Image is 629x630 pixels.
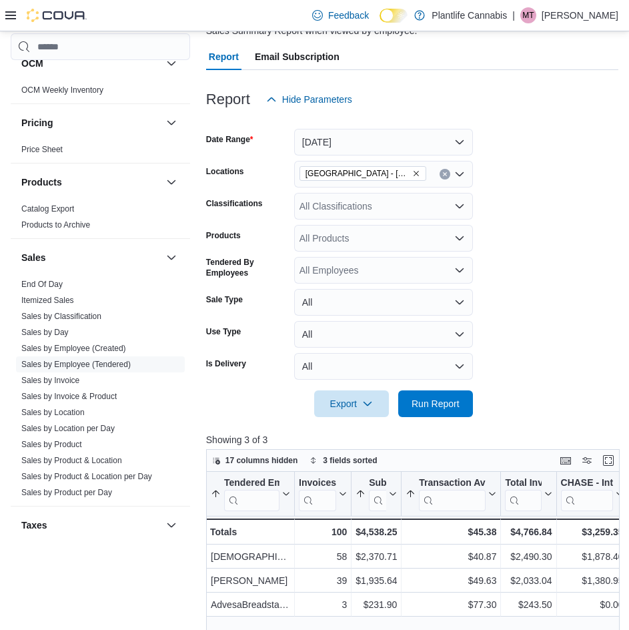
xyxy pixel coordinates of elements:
label: Tendered By Employees [206,257,289,278]
div: OCM [11,82,190,103]
div: Pricing [11,141,190,163]
a: Sales by Invoice & Product [21,392,117,401]
label: Sale Type [206,294,243,305]
button: All [294,289,473,316]
div: Invoices Sold [299,477,336,490]
a: Price Sheet [21,145,63,154]
button: Enter fullscreen [600,452,616,468]
span: Sales by Day [21,327,69,338]
a: Sales by Product & Location [21,456,122,465]
span: Run Report [412,397,460,410]
span: Sales by Employee (Created) [21,343,126,354]
a: Feedback [307,2,374,29]
div: $2,490.30 [505,549,552,565]
button: Open list of options [454,233,465,244]
button: Run Report [398,390,473,417]
button: 3 fields sorted [304,452,382,468]
span: Export [322,390,381,417]
span: 17 columns hidden [225,455,298,466]
div: Total Invoiced [505,477,541,511]
span: End Of Day [21,279,63,290]
span: Sales by Product per Day [21,487,112,498]
button: All [294,353,473,380]
span: 3 fields sorted [323,455,377,466]
button: Keyboard shortcuts [558,452,574,468]
div: $0.00 [560,597,623,613]
span: MT [522,7,534,23]
h3: Sales [21,251,46,264]
button: Pricing [21,116,161,129]
p: | [512,7,515,23]
div: $4,766.84 [505,524,552,540]
a: Sales by Product per Day [21,488,112,497]
button: Pricing [163,115,179,131]
div: AdvesaBreadstack API Cova User [211,597,290,613]
span: Email Subscription [255,43,340,70]
span: Sales by Invoice [21,375,79,386]
div: 3 [299,597,347,613]
input: Dark Mode [380,9,408,23]
div: $40.87 [406,549,496,565]
span: Sales by Invoice & Product [21,391,117,402]
button: Open list of options [454,201,465,212]
button: Tendered Employee [211,477,290,511]
div: Totals [210,524,290,540]
a: Sales by Day [21,328,69,337]
div: CHASE - Integrated [560,477,612,490]
a: Sales by Invoice [21,376,79,385]
h3: Pricing [21,116,53,129]
button: Taxes [21,519,161,532]
h3: Taxes [21,519,47,532]
div: $1,935.64 [356,573,397,589]
h3: Products [21,176,62,189]
label: Classifications [206,198,263,209]
a: Sales by Product [21,440,82,449]
label: Is Delivery [206,358,246,369]
span: Price Sheet [21,144,63,155]
div: $1,878.40 [560,549,623,565]
span: Sales by Product & Location per Day [21,471,152,482]
div: [PERSON_NAME] [211,573,290,589]
div: $243.50 [505,597,552,613]
a: Sales by Employee (Created) [21,344,126,353]
div: Subtotal [369,477,386,511]
p: Showing 3 of 3 [206,433,624,446]
div: CHASE - Integrated [560,477,612,511]
div: Tendered Employee [224,477,279,490]
button: Products [163,174,179,190]
button: Invoices Sold [299,477,347,511]
span: [GEOGRAPHIC_DATA] - [GEOGRAPHIC_DATA] [305,167,410,180]
a: Catalog Export [21,204,74,214]
button: Subtotal [356,477,397,511]
button: Clear input [440,169,450,180]
a: Itemized Sales [21,296,74,305]
button: Display options [579,452,595,468]
span: Sales by Product [21,439,82,450]
div: Transaction Average [419,477,486,490]
button: Open list of options [454,265,465,276]
button: Products [21,176,161,189]
button: All [294,321,473,348]
div: Total Invoiced [505,477,541,490]
div: $2,370.71 [356,549,397,565]
button: Export [314,390,389,417]
div: 39 [299,573,347,589]
div: Invoices Sold [299,477,336,511]
button: 17 columns hidden [207,452,303,468]
div: [DEMOGRAPHIC_DATA][PERSON_NAME] [211,549,290,565]
button: Transaction Average [406,477,496,511]
a: Sales by Location per Day [21,424,115,433]
button: Remove Edmonton - South Common from selection in this group [412,170,420,178]
label: Products [206,230,241,241]
span: Sales by Location per Day [21,423,115,434]
a: Sales by Classification [21,312,101,321]
label: Locations [206,166,244,177]
div: Subtotal [369,477,386,490]
span: Hide Parameters [282,93,352,106]
button: OCM [21,57,161,70]
button: OCM [163,55,179,71]
button: Total Invoiced [505,477,552,511]
div: $2,033.04 [505,573,552,589]
span: Itemized Sales [21,295,74,306]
